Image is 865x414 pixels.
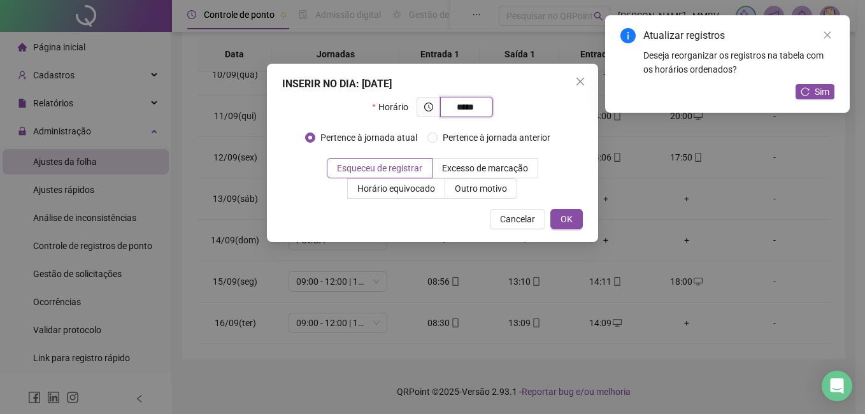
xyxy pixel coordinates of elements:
[643,48,834,76] div: Deseja reorganizar os registros na tabela com os horários ordenados?
[823,31,832,39] span: close
[372,97,416,117] label: Horário
[570,71,590,92] button: Close
[643,28,834,43] div: Atualizar registros
[424,103,433,111] span: clock-circle
[620,28,636,43] span: info-circle
[357,183,435,194] span: Horário equivocado
[561,212,573,226] span: OK
[442,163,528,173] span: Excesso de marcação
[315,131,422,145] span: Pertence à jornada atual
[438,131,555,145] span: Pertence à jornada anterior
[490,209,545,229] button: Cancelar
[820,28,834,42] a: Close
[337,163,422,173] span: Esqueceu de registrar
[455,183,507,194] span: Outro motivo
[815,85,829,99] span: Sim
[550,209,583,229] button: OK
[822,371,852,401] div: Open Intercom Messenger
[575,76,585,87] span: close
[500,212,535,226] span: Cancelar
[282,76,583,92] div: INSERIR NO DIA : [DATE]
[796,84,834,99] button: Sim
[801,87,810,96] span: reload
